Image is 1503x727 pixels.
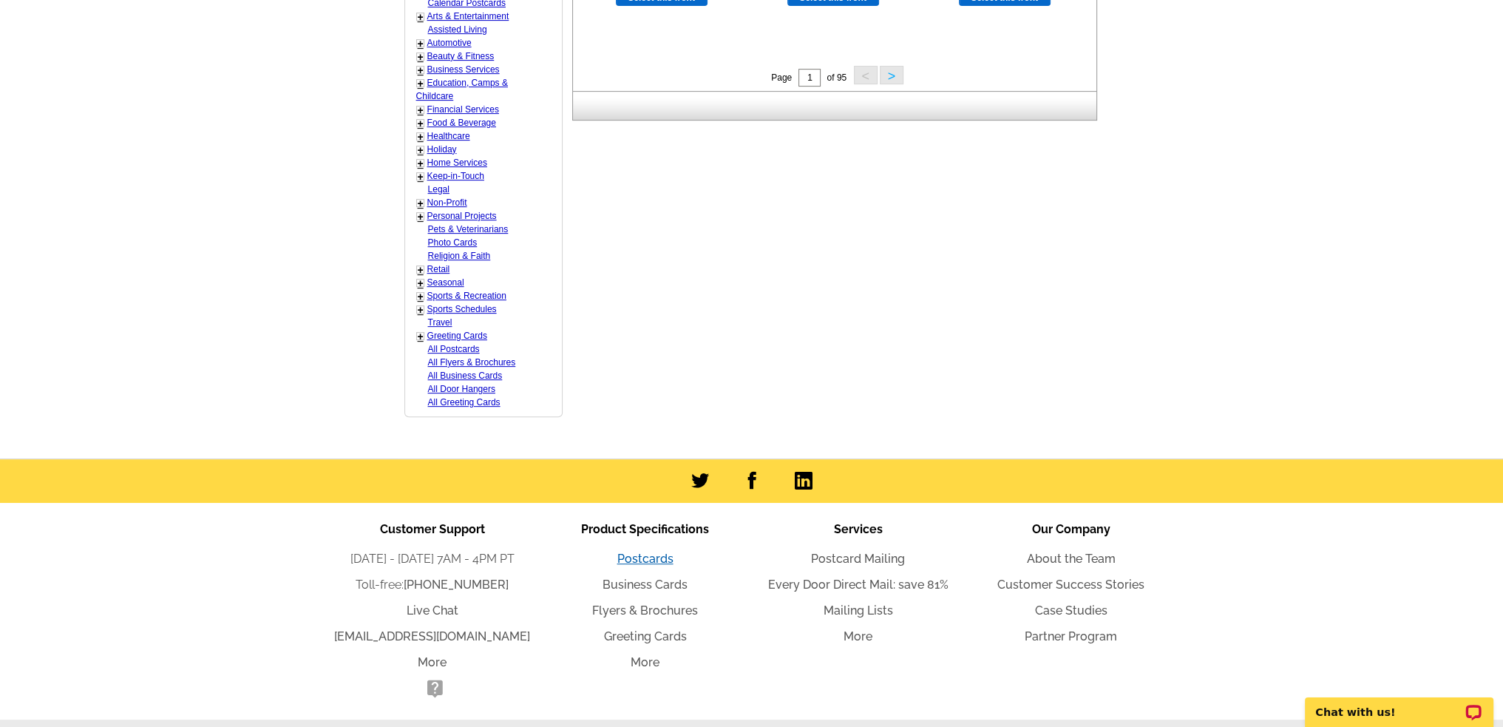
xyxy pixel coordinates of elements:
[418,331,424,342] a: +
[604,629,687,643] a: Greeting Cards
[428,384,495,394] a: All Door Hangers
[427,104,499,115] a: Financial Services
[427,171,484,181] a: Keep-in-Touch
[811,552,905,566] a: Postcard Mailing
[1032,522,1110,536] span: Our Company
[428,344,480,354] a: All Postcards
[418,118,424,129] a: +
[427,38,472,48] a: Automotive
[418,104,424,116] a: +
[380,522,485,536] span: Customer Support
[427,277,464,288] a: Seasonal
[824,603,893,618] a: Mailing Lists
[418,38,424,50] a: +
[326,576,539,594] li: Toll-free:
[418,51,424,63] a: +
[404,578,509,592] a: [PHONE_NUMBER]
[427,331,487,341] a: Greeting Cards
[428,184,449,195] a: Legal
[427,11,509,21] a: Arts & Entertainment
[428,24,487,35] a: Assisted Living
[844,629,872,643] a: More
[428,251,491,261] a: Religion & Faith
[427,51,495,61] a: Beauty & Fitness
[581,522,709,536] span: Product Specifications
[827,72,847,83] span: of 95
[427,118,496,128] a: Food & Beverage
[428,397,501,408] a: All Greeting Cards
[326,550,539,568] li: [DATE] - [DATE] 7AM - 4PM PT
[427,197,467,208] a: Non-Profit
[768,578,949,592] a: Every Door Direct Mail: save 81%
[418,197,424,209] a: +
[428,224,509,234] a: Pets & Veterinarians
[418,171,424,183] a: +
[1027,552,1116,566] a: About the Team
[418,291,424,302] a: +
[603,578,688,592] a: Business Cards
[427,144,457,155] a: Holiday
[428,317,452,328] a: Travel
[427,291,506,301] a: Sports & Recreation
[771,72,792,83] span: Page
[418,11,424,23] a: +
[427,211,497,221] a: Personal Projects
[427,158,487,168] a: Home Services
[1025,629,1117,643] a: Partner Program
[854,66,878,84] button: <
[428,371,503,381] a: All Business Cards
[418,144,424,156] a: +
[334,629,530,643] a: [EMAIL_ADDRESS][DOMAIN_NAME]
[1035,603,1107,618] a: Case Studies
[880,66,903,84] button: >
[428,237,478,248] a: Photo Cards
[427,131,470,141] a: Healthcare
[416,78,508,101] a: Education, Camps & Childcare
[427,64,500,75] a: Business Services
[407,603,458,618] a: Live Chat
[1295,680,1503,727] iframe: LiveChat chat widget
[997,578,1144,592] a: Customer Success Stories
[418,304,424,316] a: +
[617,552,674,566] a: Postcards
[418,158,424,169] a: +
[427,264,450,274] a: Retail
[418,64,424,76] a: +
[834,522,883,536] span: Services
[418,131,424,143] a: +
[427,304,497,314] a: Sports Schedules
[592,603,698,618] a: Flyers & Brochures
[418,211,424,223] a: +
[418,78,424,89] a: +
[418,277,424,289] a: +
[428,357,516,368] a: All Flyers & Brochures
[418,264,424,276] a: +
[631,655,659,669] a: More
[418,655,447,669] a: More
